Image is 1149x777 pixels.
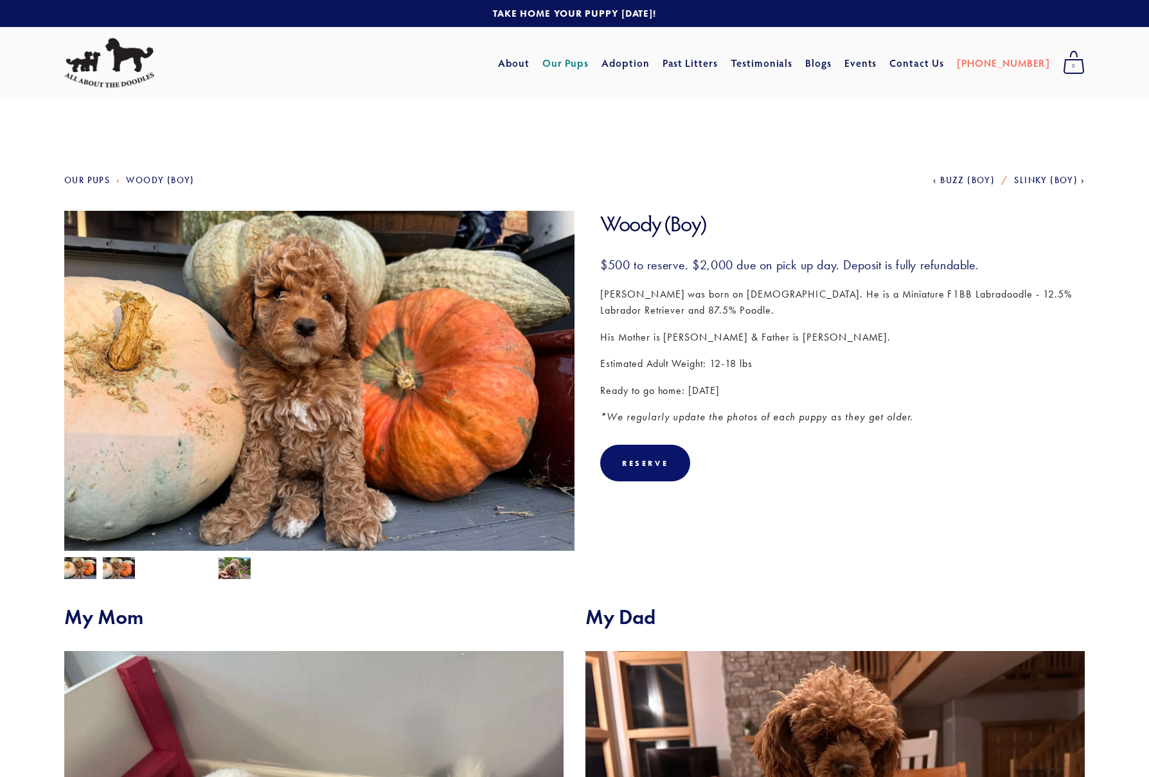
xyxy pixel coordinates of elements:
[64,605,564,629] h2: My Mom
[64,557,96,582] img: Woody 4.jpg
[1014,175,1085,186] a: Slinky (Boy)
[805,51,832,75] a: Blogs
[600,445,690,481] div: Reserve
[957,51,1050,75] a: [PHONE_NUMBER]
[126,175,194,186] a: Woody (Boy)
[601,51,650,75] a: Adoption
[64,38,154,88] img: All About The Doodles
[585,605,1085,629] h2: My Dad
[600,411,913,423] em: *We regularly update the photos of each puppy as they get older.
[889,51,944,75] a: Contact Us
[844,51,877,75] a: Events
[663,56,718,69] a: Past Litters
[64,211,574,594] img: Woody 4.jpg
[600,256,1085,273] h3: $500 to reserve. $2,000 due on pick up day. Deposit is fully refundable.
[622,458,668,468] div: Reserve
[600,355,1085,372] p: Estimated Adult Weight: 12-18 lbs
[103,557,135,582] img: Woody 5.jpg
[731,51,793,75] a: Testimonials
[600,382,1085,399] p: Ready to go home: [DATE]
[933,175,995,186] a: Buzz (Boy)
[600,329,1085,346] p: His Mother is [PERSON_NAME] & Father is [PERSON_NAME].
[542,51,589,75] a: Our Pups
[600,211,1085,237] h1: Woody (Boy)
[1056,47,1091,79] a: 0 items in cart
[600,286,1085,319] p: [PERSON_NAME] was born on [DEMOGRAPHIC_DATA]. He is a Miniature F1BB Labradoodle - 12.5% Labrador...
[218,557,251,582] img: Woody 1.jpg
[940,175,995,186] span: Buzz (Boy)
[1014,175,1078,186] span: Slinky (Boy)
[1063,58,1085,75] span: 0
[64,175,110,186] a: Our Pups
[498,51,530,75] a: About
